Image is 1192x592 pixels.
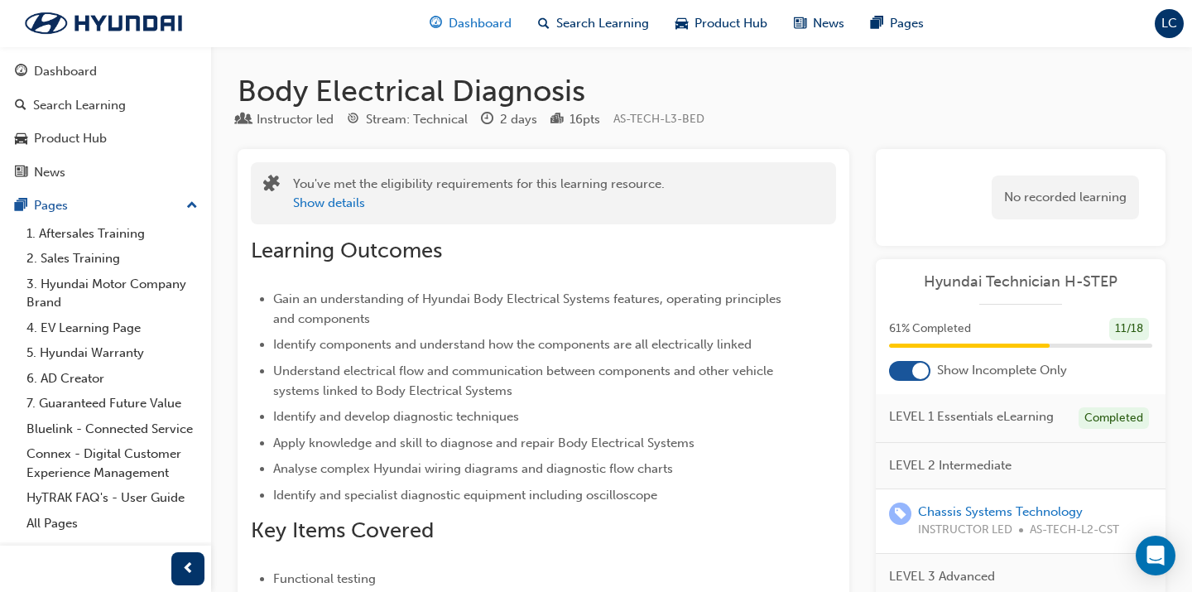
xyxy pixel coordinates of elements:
[273,337,752,352] span: Identify components and understand how the components are all electrically linked
[15,166,27,180] span: news-icon
[695,14,767,33] span: Product Hub
[273,436,695,450] span: Apply knowledge and skill to diagnose and repair Body Electrical Systems
[20,485,204,511] a: HyTRAK FAQ's - User Guide
[813,14,844,33] span: News
[550,113,563,128] span: podium-icon
[263,176,280,195] span: puzzle-icon
[20,246,204,272] a: 2. Sales Training
[781,7,858,41] a: news-iconNews
[7,190,204,221] button: Pages
[20,366,204,392] a: 6. AD Creator
[675,13,688,34] span: car-icon
[794,13,806,34] span: news-icon
[182,559,195,580] span: prev-icon
[570,110,600,129] div: 16 pts
[273,461,673,476] span: Analyse complex Hyundai wiring diagrams and diagnostic flow charts
[889,320,971,339] span: 61 % Completed
[889,407,1054,426] span: LEVEL 1 Essentials eLearning
[20,315,204,341] a: 4. EV Learning Page
[273,488,657,503] span: Identify and specialist diagnostic equipment including oscilloscope
[20,441,204,485] a: Connex - Digital Customer Experience Management
[347,109,468,130] div: Stream
[556,14,649,33] span: Search Learning
[7,123,204,154] a: Product Hub
[430,13,442,34] span: guage-icon
[1155,9,1184,38] button: LC
[889,503,911,525] span: learningRecordVerb_ENROLL-icon
[273,571,376,586] span: Functional testing
[7,157,204,188] a: News
[449,14,512,33] span: Dashboard
[889,567,995,586] span: LEVEL 3 Advanced
[890,14,924,33] span: Pages
[20,391,204,416] a: 7. Guaranteed Future Value
[918,504,1083,519] a: Chassis Systems Technology
[34,62,97,81] div: Dashboard
[251,517,434,543] span: Key Items Covered
[15,65,27,79] span: guage-icon
[293,194,365,213] button: Show details
[34,129,107,148] div: Product Hub
[20,340,204,366] a: 5. Hyundai Warranty
[525,7,662,41] a: search-iconSearch Learning
[7,90,204,121] a: Search Learning
[273,409,519,424] span: Identify and develop diagnostic techniques
[1079,407,1149,430] div: Completed
[481,109,537,130] div: Duration
[20,511,204,537] a: All Pages
[34,163,65,182] div: News
[20,272,204,315] a: 3. Hyundai Motor Company Brand
[186,195,198,217] span: up-icon
[538,13,550,34] span: search-icon
[1109,318,1149,340] div: 11 / 18
[238,113,250,128] span: learningResourceType_INSTRUCTOR_LED-icon
[937,361,1067,380] span: Show Incomplete Only
[20,221,204,247] a: 1. Aftersales Training
[1136,536,1175,575] div: Open Intercom Messenger
[550,109,600,130] div: Points
[7,53,204,190] button: DashboardSearch LearningProduct HubNews
[238,73,1166,109] h1: Body Electrical Diagnosis
[992,176,1139,219] div: No recorded learning
[251,238,442,263] span: Learning Outcomes
[238,109,334,130] div: Type
[33,96,126,115] div: Search Learning
[889,456,1012,475] span: LEVEL 2 Intermediate
[8,6,199,41] img: Trak
[15,99,26,113] span: search-icon
[500,110,537,129] div: 2 days
[662,7,781,41] a: car-iconProduct Hub
[481,113,493,128] span: clock-icon
[15,132,27,147] span: car-icon
[613,112,704,126] span: Learning resource code
[416,7,525,41] a: guage-iconDashboard
[15,199,27,214] span: pages-icon
[7,56,204,87] a: Dashboard
[293,175,665,212] div: You've met the eligibility requirements for this learning resource.
[858,7,937,41] a: pages-iconPages
[918,521,1012,540] span: INSTRUCTOR LED
[1030,521,1119,540] span: AS-TECH-L2-CST
[273,291,785,326] span: Gain an understanding of Hyundai Body Electrical Systems features, operating principles and compo...
[347,113,359,128] span: target-icon
[1161,14,1177,33] span: LC
[273,363,776,398] span: Understand electrical flow and communication between components and other vehicle systems linked ...
[366,110,468,129] div: Stream: Technical
[20,416,204,442] a: Bluelink - Connected Service
[257,110,334,129] div: Instructor led
[889,272,1152,291] a: Hyundai Technician H-STEP
[34,196,68,215] div: Pages
[871,13,883,34] span: pages-icon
